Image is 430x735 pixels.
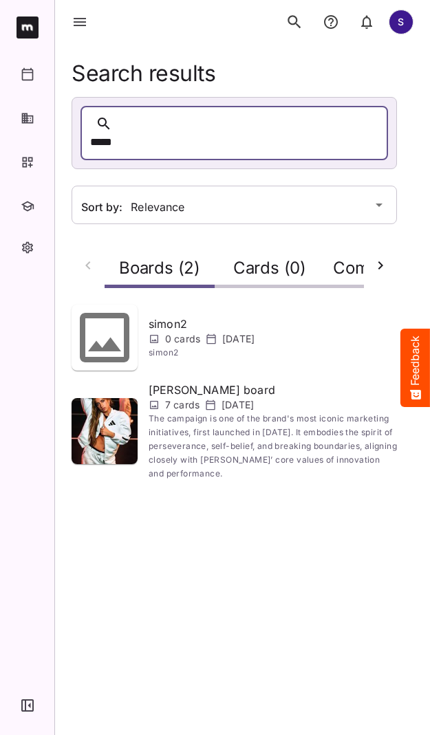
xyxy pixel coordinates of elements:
div: S [389,10,413,34]
p: 7 cards [165,398,200,412]
span: The campaign is one of the brand's most iconic marketing initiatives, first launched in [DATE]. I... [149,412,397,481]
p: 0 cards [165,332,200,346]
p: [DATE] [222,332,255,346]
h2: Boards (2) [119,259,200,284]
p: [DATE] [222,398,254,412]
button: search [280,8,309,36]
div: Relevance [72,186,371,224]
button: Feedback [400,329,430,407]
h1: Search results [72,61,397,86]
p: Sort by: [81,200,131,214]
h2: Cards (0) [233,259,306,284]
button: notifications [317,8,345,36]
p: simon2 [149,316,255,332]
img: thumbnail.jpg [72,398,138,464]
button: notifications [353,8,380,36]
p: [PERSON_NAME] board [149,382,397,398]
span: simon2 [149,346,255,360]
